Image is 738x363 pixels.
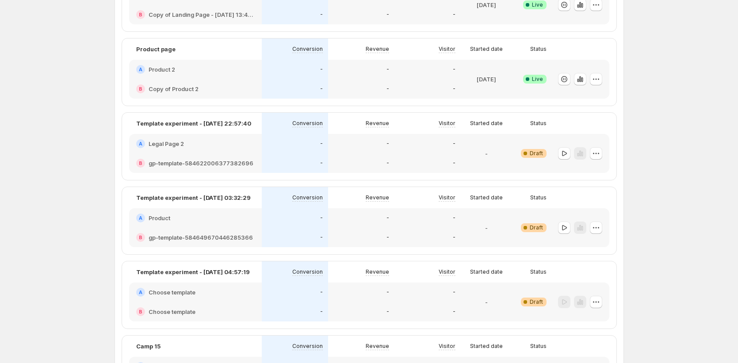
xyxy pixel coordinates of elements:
[386,234,389,241] p: -
[532,1,543,8] span: Live
[320,160,323,167] p: -
[139,235,142,240] h2: B
[470,194,503,201] p: Started date
[485,298,488,306] p: -
[139,12,142,17] h2: B
[320,308,323,315] p: -
[386,160,389,167] p: -
[320,140,323,147] p: -
[530,268,547,275] p: Status
[439,46,455,53] p: Visitor
[530,298,543,306] span: Draft
[470,268,503,275] p: Started date
[149,139,184,148] h2: Legal Page 2
[136,342,161,351] p: Camp 15
[530,46,547,53] p: Status
[453,214,455,222] p: -
[439,268,455,275] p: Visitor
[530,120,547,127] p: Status
[149,307,195,316] h2: Choose template
[366,120,389,127] p: Revenue
[477,75,496,84] p: [DATE]
[149,84,199,93] h2: Copy of Product 2
[453,11,455,18] p: -
[320,234,323,241] p: -
[470,120,503,127] p: Started date
[477,0,496,9] p: [DATE]
[386,85,389,92] p: -
[366,194,389,201] p: Revenue
[532,76,543,83] span: Live
[139,86,142,92] h2: B
[292,194,323,201] p: Conversion
[453,160,455,167] p: -
[292,343,323,350] p: Conversion
[439,343,455,350] p: Visitor
[136,193,251,202] p: Template experiment - [DATE] 03:32:29
[386,289,389,296] p: -
[530,224,543,231] span: Draft
[139,290,142,295] h2: A
[453,289,455,296] p: -
[139,67,142,72] h2: A
[320,85,323,92] p: -
[149,288,195,297] h2: Choose template
[485,223,488,232] p: -
[530,343,547,350] p: Status
[470,343,503,350] p: Started date
[149,159,253,168] h2: gp-template-584622006377382696
[453,140,455,147] p: -
[439,194,455,201] p: Visitor
[149,233,253,242] h2: gp-template-584649670446285366
[366,46,389,53] p: Revenue
[136,119,251,128] p: Template experiment - [DATE] 22:57:40
[485,149,488,158] p: -
[366,343,389,350] p: Revenue
[386,11,389,18] p: -
[292,268,323,275] p: Conversion
[139,141,142,146] h2: A
[139,160,142,166] h2: B
[530,194,547,201] p: Status
[320,66,323,73] p: -
[530,150,543,157] span: Draft
[149,10,255,19] h2: Copy of Landing Page - [DATE] 13:42:00
[470,46,503,53] p: Started date
[320,11,323,18] p: -
[366,268,389,275] p: Revenue
[453,308,455,315] p: -
[386,66,389,73] p: -
[386,308,389,315] p: -
[149,65,175,74] h2: Product 2
[139,215,142,221] h2: A
[149,214,170,222] h2: Product
[386,214,389,222] p: -
[292,46,323,53] p: Conversion
[386,140,389,147] p: -
[320,214,323,222] p: -
[439,120,455,127] p: Visitor
[453,234,455,241] p: -
[453,85,455,92] p: -
[136,267,250,276] p: Template experiment - [DATE] 04:57:19
[139,309,142,314] h2: B
[136,45,176,53] p: Product page
[453,66,455,73] p: -
[292,120,323,127] p: Conversion
[320,289,323,296] p: -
